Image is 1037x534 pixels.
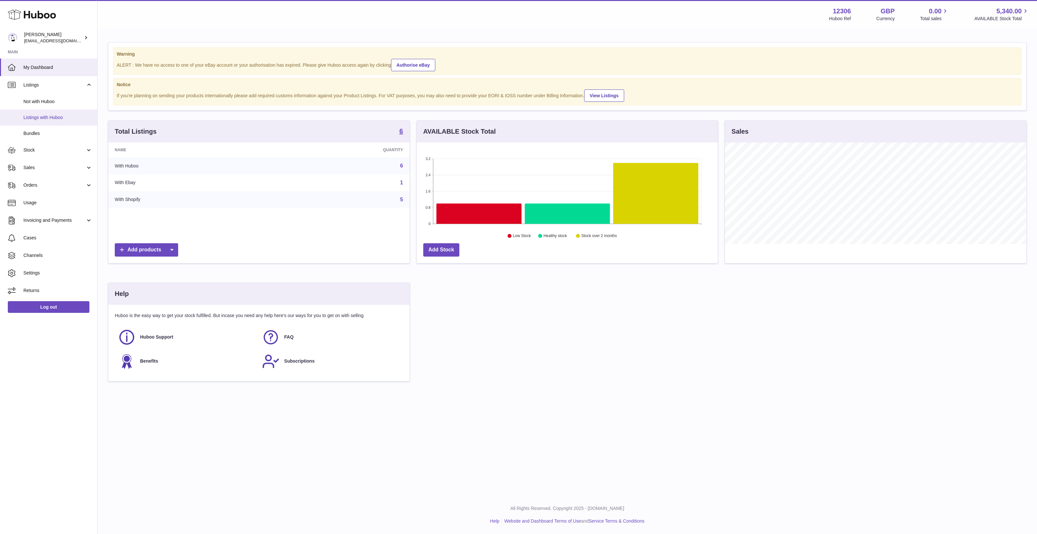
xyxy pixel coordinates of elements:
[833,7,851,16] strong: 12306
[920,7,949,22] a: 0.00 Total sales
[271,142,410,157] th: Quantity
[876,16,895,22] div: Currency
[118,353,256,370] a: Benefits
[400,163,403,168] a: 6
[23,270,92,276] span: Settings
[426,173,430,177] text: 2.4
[400,128,403,134] strong: 6
[284,358,314,364] span: Subscriptions
[284,334,294,340] span: FAQ
[423,127,496,136] h3: AVAILABLE Stock Total
[115,243,178,257] a: Add products
[23,235,92,241] span: Cases
[829,16,851,22] div: Huboo Ref
[423,243,459,257] a: Add Stock
[117,58,1018,71] div: ALERT : We have no access to one of your eBay account or your authorisation has expired. Please g...
[400,197,403,202] a: 5
[428,222,430,226] text: 0
[23,287,92,294] span: Returns
[117,51,1018,57] strong: Warning
[24,38,96,43] span: [EMAIL_ADDRESS][DOMAIN_NAME]
[929,7,942,16] span: 0.00
[117,88,1018,102] div: If you're planning on sending your products internationally please add required customs informati...
[400,180,403,185] a: 1
[731,127,748,136] h3: Sales
[23,64,92,71] span: My Dashboard
[108,191,271,208] td: With Shopify
[23,182,85,188] span: Orders
[544,234,567,238] text: Healthy stock
[23,130,92,137] span: Bundles
[996,7,1022,16] span: 5,340.00
[426,189,430,193] text: 1.6
[974,7,1029,22] a: 5,340.00 AVAILABLE Stock Total
[117,82,1018,88] strong: Notice
[502,518,644,524] li: and
[108,174,271,191] td: With Ebay
[115,313,403,319] p: Huboo is the easy way to get your stock fulfilled. But incase you need any help here's our ways f...
[115,127,157,136] h3: Total Listings
[108,142,271,157] th: Name
[584,89,624,102] a: View Listings
[8,33,18,43] img: internalAdmin-12306@internal.huboo.com
[103,505,1032,512] p: All Rights Reserved. Copyright 2025 - [DOMAIN_NAME]
[504,518,581,524] a: Website and Dashboard Terms of Use
[262,353,400,370] a: Subscriptions
[581,234,617,238] text: Stock over 2 months
[115,289,129,298] h3: Help
[920,16,949,22] span: Total sales
[8,301,89,313] a: Log out
[881,7,895,16] strong: GBP
[426,157,430,161] text: 3.2
[23,114,92,121] span: Listings with Huboo
[118,328,256,346] a: Huboo Support
[140,334,173,340] span: Huboo Support
[23,200,92,206] span: Usage
[23,165,85,171] span: Sales
[490,518,500,524] a: Help
[23,252,92,259] span: Channels
[513,234,531,238] text: Low Stock
[23,99,92,105] span: Not with Huboo
[140,358,158,364] span: Benefits
[400,128,403,136] a: 6
[974,16,1029,22] span: AVAILABLE Stock Total
[426,206,430,209] text: 0.8
[589,518,645,524] a: Service Terms & Conditions
[391,59,436,71] a: Authorise eBay
[23,147,85,153] span: Stock
[108,157,271,174] td: With Huboo
[262,328,400,346] a: FAQ
[23,217,85,223] span: Invoicing and Payments
[24,32,83,44] div: [PERSON_NAME]
[23,82,85,88] span: Listings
